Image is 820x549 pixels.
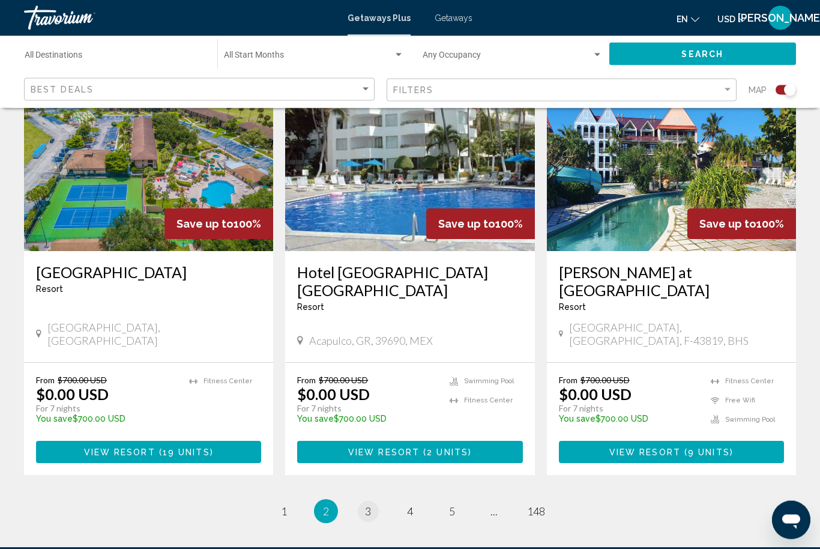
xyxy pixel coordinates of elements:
span: From [559,375,577,386]
a: Getaways Plus [348,13,411,23]
span: Resort [559,303,586,312]
button: View Resort(9 units) [559,441,784,464]
span: 4 [407,505,413,518]
iframe: Button to launch messaging window [772,501,810,539]
span: Save up to [438,218,495,231]
span: Map [749,82,767,99]
span: 3 [365,505,371,518]
span: 9 units [688,448,730,458]
span: Free Wifi [725,397,755,405]
p: $700.00 USD [36,414,177,424]
p: For 7 nights [559,404,699,414]
span: [GEOGRAPHIC_DATA], [GEOGRAPHIC_DATA], F-43819, BHS [569,321,784,348]
div: 100% [164,209,273,240]
img: ii_mtf1.jpg [547,59,796,252]
p: For 7 nights [297,404,437,414]
span: 2 [323,505,329,518]
p: For 7 nights [36,404,177,414]
span: en [677,14,688,24]
p: $700.00 USD [559,414,699,424]
span: From [297,375,316,386]
img: ii_leh1.jpg [24,59,273,252]
a: Travorium [24,6,336,30]
button: Change language [677,10,699,28]
span: $700.00 USD [319,375,368,386]
button: Change currency [717,10,747,28]
span: Search [681,50,723,59]
p: $0.00 USD [297,386,370,404]
a: [GEOGRAPHIC_DATA] [36,264,261,282]
span: View Resort [609,448,681,458]
img: ii_mbu1.jpg [285,59,534,252]
span: You save [559,414,595,424]
p: $0.00 USD [559,386,632,404]
span: 1 [281,505,287,518]
mat-select: Sort by [31,85,371,95]
span: $700.00 USD [58,375,107,386]
a: Hotel [GEOGRAPHIC_DATA] [GEOGRAPHIC_DATA] [297,264,522,300]
span: 148 [527,505,545,518]
a: Getaways [435,13,472,23]
button: View Resort(19 units) [36,441,261,464]
span: USD [717,14,735,24]
span: You save [36,414,73,424]
span: $700.00 USD [580,375,630,386]
span: Swimming Pool [725,416,775,424]
button: Filter [387,78,737,103]
span: Save up to [176,218,234,231]
span: Save up to [699,218,756,231]
span: Fitness Center [464,397,513,405]
span: Acapulco, GR, 39690, MEX [309,335,433,348]
span: ... [490,505,498,518]
span: You save [297,414,334,424]
span: View Resort [84,448,155,458]
button: View Resort(2 units) [297,441,522,464]
p: $0.00 USD [36,386,109,404]
span: 5 [449,505,455,518]
ul: Pagination [24,500,796,524]
span: [GEOGRAPHIC_DATA], [GEOGRAPHIC_DATA] [47,321,261,348]
span: Fitness Center [725,378,774,386]
a: [PERSON_NAME] at [GEOGRAPHIC_DATA] [559,264,784,300]
span: Resort [36,285,63,294]
span: Filters [393,85,434,95]
button: User Menu [765,5,796,31]
span: Resort [297,303,324,312]
span: 2 units [427,448,468,458]
span: 19 units [163,448,210,458]
div: 100% [687,209,796,240]
span: ( ) [681,448,734,458]
span: View Resort [348,448,420,458]
span: Swimming Pool [464,378,514,386]
span: ( ) [155,448,214,458]
span: ( ) [420,448,472,458]
span: Fitness Center [203,378,252,386]
p: $700.00 USD [297,414,437,424]
span: Best Deals [31,85,94,94]
div: 100% [426,209,535,240]
button: Search [609,43,797,65]
span: From [36,375,55,386]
